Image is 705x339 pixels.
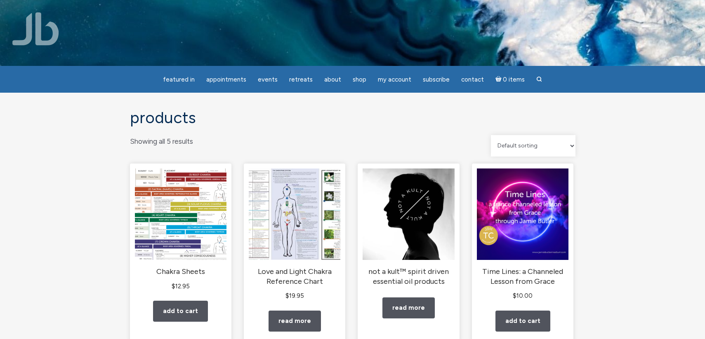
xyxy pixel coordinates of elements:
a: Retreats [284,72,318,88]
span: Shop [353,76,366,83]
img: Love and Light Chakra Reference Chart [249,168,340,260]
span: featured in [163,76,195,83]
i: Cart [495,76,503,83]
img: Jamie Butler. The Everyday Medium [12,12,59,45]
span: Retreats [289,76,313,83]
a: Events [253,72,283,88]
span: Appointments [206,76,246,83]
h2: not a kult™ spirit driven essential oil products [363,267,454,286]
a: Love and Light Chakra Reference Chart $19.95 [249,168,340,301]
bdi: 10.00 [513,292,533,299]
span: Events [258,76,278,83]
a: featured in [158,72,200,88]
img: not a kult™ spirit driven essential oil products [363,168,454,260]
a: My Account [373,72,416,88]
span: 0 items [503,77,525,83]
span: $ [285,292,289,299]
a: Read more about “Love and Light Chakra Reference Chart” [269,311,321,332]
a: Add to cart: “Time Lines: a Channeled Lesson from Grace” [495,311,550,332]
a: About [319,72,346,88]
span: $ [513,292,516,299]
bdi: 12.95 [172,283,190,290]
h2: Time Lines: a Channeled Lesson from Grace [477,267,568,286]
a: Subscribe [418,72,455,88]
img: Time Lines: a Channeled Lesson from Grace [477,168,568,260]
span: My Account [378,76,411,83]
h2: Chakra Sheets [135,267,226,277]
a: Shop [348,72,371,88]
a: Time Lines: a Channeled Lesson from Grace $10.00 [477,168,568,301]
a: Appointments [201,72,251,88]
span: Contact [461,76,484,83]
a: Add to cart: “Chakra Sheets” [153,301,208,322]
a: not a kult™ spirit driven essential oil products [363,168,454,286]
a: Chakra Sheets $12.95 [135,168,226,292]
bdi: 19.95 [285,292,304,299]
span: Subscribe [423,76,450,83]
h2: Love and Light Chakra Reference Chart [249,267,340,286]
a: Read more about “not a kult™ spirit driven essential oil products” [382,297,435,318]
img: Chakra Sheets [135,168,226,260]
p: Showing all 5 results [130,135,193,148]
a: Cart0 items [490,71,530,88]
h1: Products [130,109,575,127]
select: Shop order [491,135,575,157]
a: Contact [456,72,489,88]
span: $ [172,283,175,290]
span: About [324,76,341,83]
